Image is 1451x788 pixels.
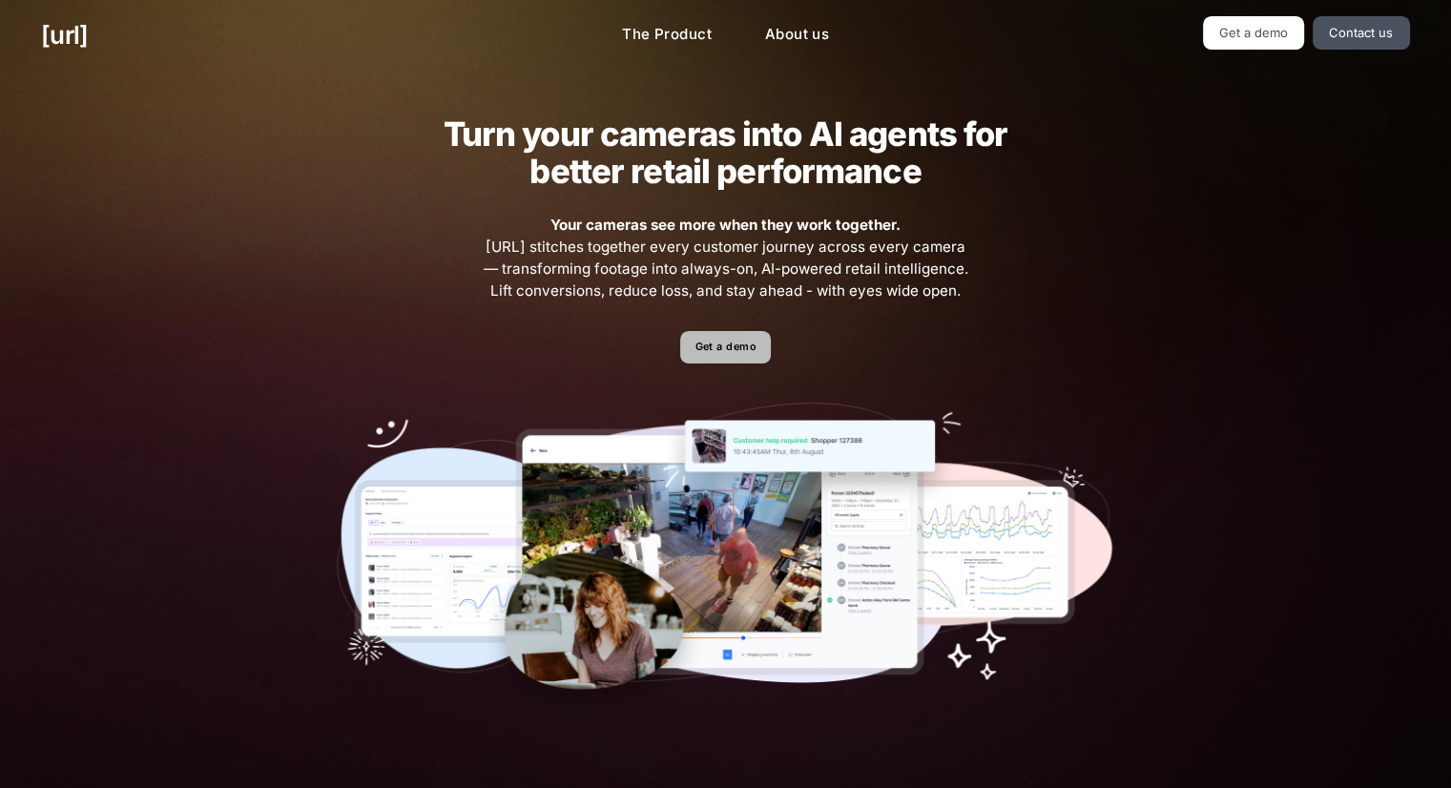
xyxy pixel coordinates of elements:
a: About us [750,16,844,53]
a: Get a demo [1203,16,1305,50]
span: [URL] stitches together every customer journey across every camera — transforming footage into al... [481,215,971,301]
h2: Turn your cameras into AI agents for better retail performance [413,115,1037,190]
a: Contact us [1313,16,1410,50]
strong: Your cameras see more when they work together. [550,216,901,234]
a: The Product [607,16,727,53]
a: Get a demo [680,331,771,364]
a: [URL] [41,16,88,53]
img: Our tools [337,403,1114,718]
